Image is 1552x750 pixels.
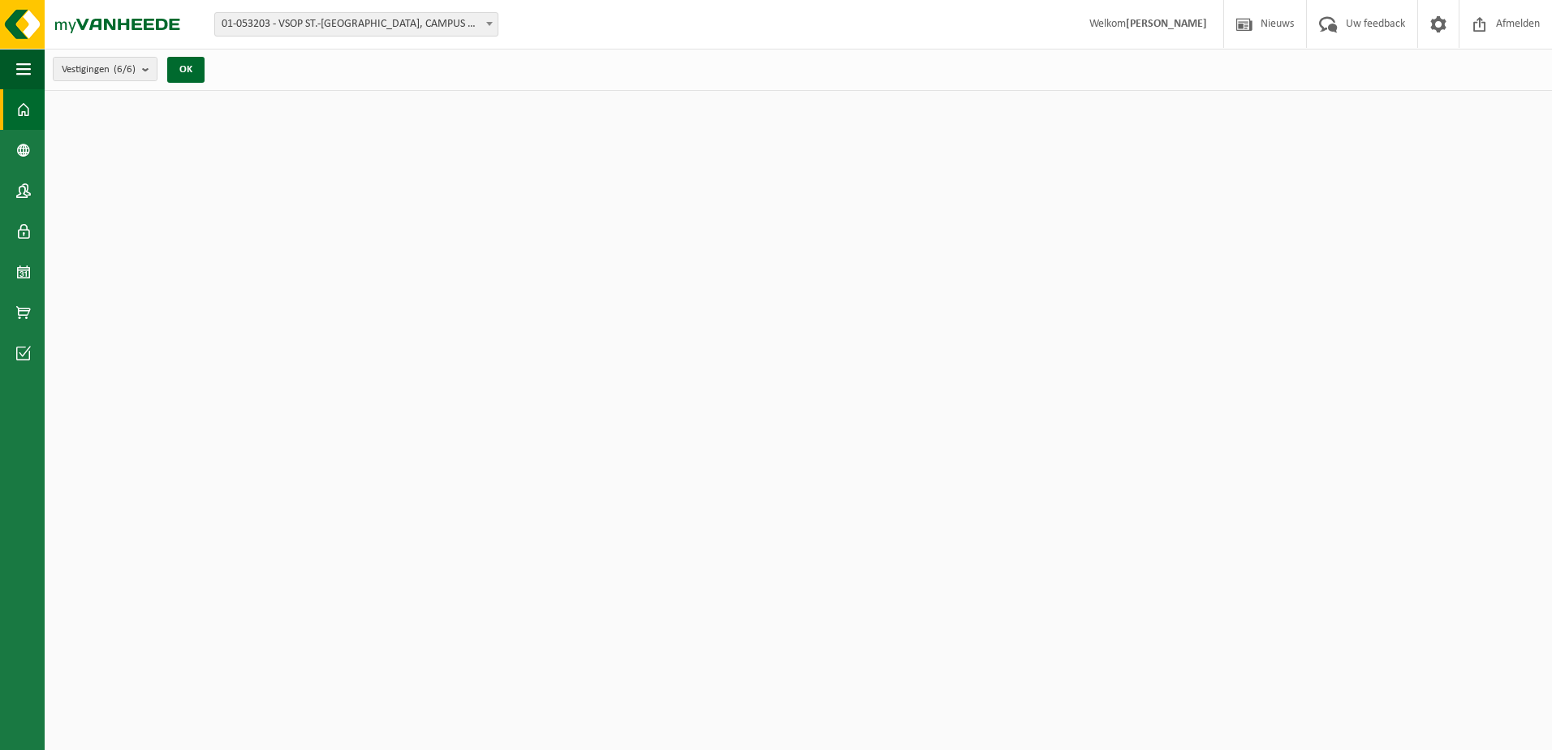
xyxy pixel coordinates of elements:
button: Vestigingen(6/6) [53,57,157,81]
button: OK [167,57,205,83]
span: 01-053203 - VSOP ST.-BERTINUS, CAMPUS VTI - POPERINGE [214,12,498,37]
span: 01-053203 - VSOP ST.-BERTINUS, CAMPUS VTI - POPERINGE [215,13,498,36]
count: (6/6) [114,64,136,75]
strong: [PERSON_NAME] [1126,18,1207,30]
span: Vestigingen [62,58,136,82]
